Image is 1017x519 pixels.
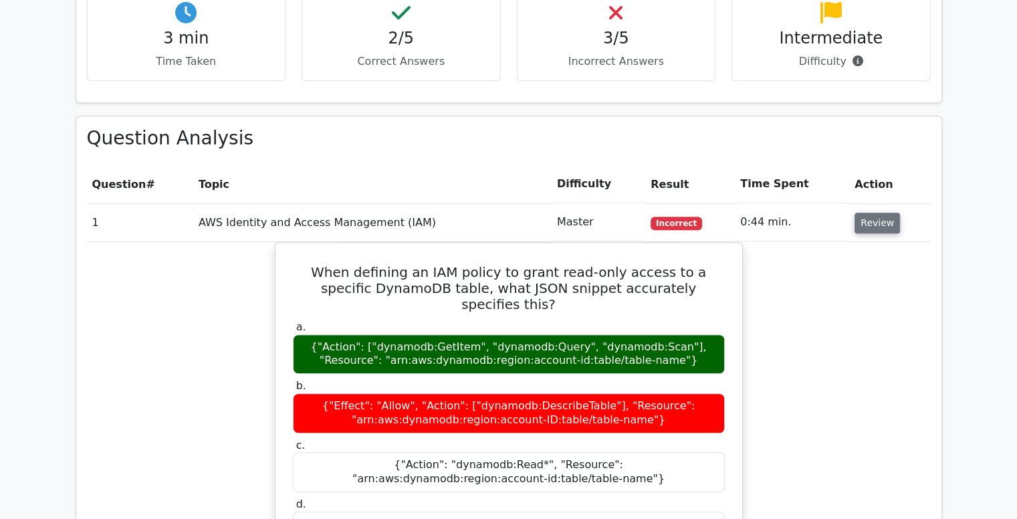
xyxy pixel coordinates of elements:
[87,165,193,203] th: #
[293,334,725,375] div: {"Action": ["dynamodb:GetItem", "dynamodb:Query", "dynamodb:Scan"], "Resource": "arn:aws:dynamodb...
[293,393,725,433] div: {"Effect": "Allow", "Action": ["dynamodb:DescribeTable"], "Resource": "arn:aws:dynamodb:region:ac...
[743,29,919,48] h4: Intermediate
[296,498,306,510] span: d.
[92,178,146,191] span: Question
[735,165,849,203] th: Time Spent
[87,127,931,150] h3: Question Analysis
[296,439,306,451] span: c.
[193,203,552,241] td: AWS Identity and Access Management (IAM)
[528,29,705,48] h4: 3/5
[735,203,849,241] td: 0:44 min.
[645,165,735,203] th: Result
[528,54,705,70] p: Incorrect Answers
[293,452,725,492] div: {"Action": "dynamodb:Read*", "Resource": "arn:aws:dynamodb:region:account-id:table/table-name"}
[313,54,489,70] p: Correct Answers
[193,165,552,203] th: Topic
[296,379,306,392] span: b.
[552,203,645,241] td: Master
[743,54,919,70] p: Difficulty
[313,29,489,48] h4: 2/5
[552,165,645,203] th: Difficulty
[98,54,275,70] p: Time Taken
[855,213,900,233] button: Review
[296,320,306,333] span: a.
[651,217,702,230] span: Incorrect
[292,264,726,312] h5: When defining an IAM policy to grant read-only access to a specific DynamoDB table, what JSON sni...
[849,165,930,203] th: Action
[87,203,193,241] td: 1
[98,29,275,48] h4: 3 min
